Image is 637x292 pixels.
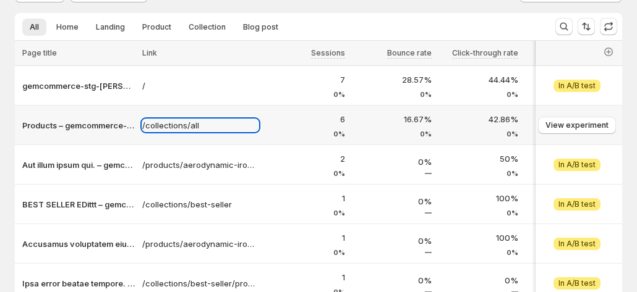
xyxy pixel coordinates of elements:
span: Click-through rate [452,48,518,58]
span: All [30,22,39,32]
a: / [142,80,259,92]
span: In A/B test [558,278,596,288]
p: 100% [439,192,518,204]
p: 0% [353,195,432,207]
span: In A/B test [558,160,596,170]
p: 66.67% [526,113,605,125]
p: 1 [266,232,345,244]
span: 0% [333,91,345,98]
p: 1 [266,192,345,204]
span: 0% [507,209,518,217]
span: 0% [420,91,432,98]
span: View experiment [545,120,609,130]
button: BEST SELLER EDittt – gemcommerce-stg-[PERSON_NAME] [22,198,135,211]
span: 0% [333,209,345,217]
p: 6 [266,113,345,125]
span: Sessions [311,48,345,58]
p: 28.57% [353,73,432,86]
span: 0% [333,170,345,177]
span: 0% [420,130,432,138]
span: Product [142,22,171,32]
span: Landing [96,22,125,32]
span: Bounce rate [387,48,432,58]
p: 44.44% [439,73,518,86]
p: 0% [439,274,518,286]
button: Sort the results [578,18,595,35]
p: 100% [526,192,605,204]
p: 2 [266,152,345,165]
button: Accusamus voluptatem eius aut. – gemcommerce-stg-[PERSON_NAME] [22,238,135,250]
p: 100% [526,232,605,244]
span: 0% [507,249,518,256]
span: Page title [22,48,57,57]
span: 0% [507,170,518,177]
p: 0% [353,235,432,247]
p: 42.86% [526,73,605,86]
p: 7 [266,73,345,86]
p: 100% [439,232,518,244]
span: Link [142,48,157,57]
span: 0% [333,130,345,138]
button: gemcommerce-stg-[PERSON_NAME] [22,80,135,92]
a: /collections/best-seller [142,198,259,211]
span: 0% [507,130,518,138]
p: 42.86% [439,113,518,125]
p: 0% [353,156,432,168]
span: Collection [189,22,226,32]
span: In A/B test [558,239,596,249]
a: /collections/all [142,119,259,131]
span: 0% [507,91,518,98]
p: 0% [353,274,432,286]
p: 16.67% [353,113,432,125]
span: In A/B test [558,81,596,91]
span: 0% [333,249,345,256]
span: Blog post [243,22,278,32]
button: Ipsa error beatae tempore. – gemcommerce-stg-[PERSON_NAME] [22,277,135,290]
button: Aut illum ipsum qui. – gemcommerce-stg-[PERSON_NAME] [22,159,135,171]
p: 100% [526,271,605,283]
a: /products/aerodynamic-iron-chair [142,159,259,171]
button: View experiment [538,117,616,134]
span: Home [56,22,79,32]
a: /products/aerodynamic-iron-bottle [142,238,259,250]
button: Products – gemcommerce-stg-[PERSON_NAME] [22,119,135,131]
span: In A/B test [558,199,596,209]
p: 1 [266,271,345,283]
p: 50% [439,152,518,165]
button: Search and filter results [555,18,573,35]
p: 100% [526,152,605,165]
a: /collections/best-seller/products/aerodynamic-iron-computer [142,277,259,290]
